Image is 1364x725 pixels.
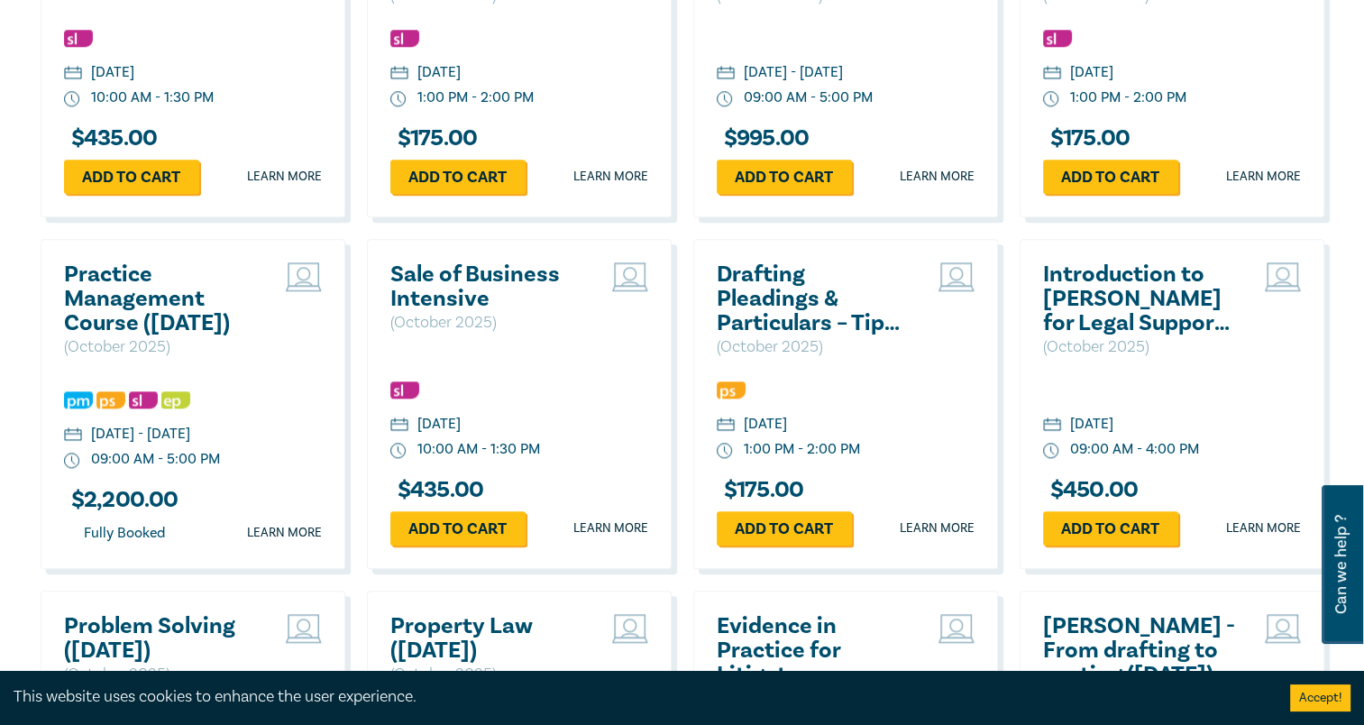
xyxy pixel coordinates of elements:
button: Accept cookies [1290,684,1350,711]
img: Live Stream [938,614,975,643]
img: calendar [390,418,408,434]
div: 10:00 AM - 1:30 PM [417,439,540,460]
a: Learn more [247,524,322,542]
div: [DATE] - [DATE] [91,424,190,445]
h3: $ 450.00 [1043,478,1139,502]
img: Live Stream [938,262,975,291]
img: Substantive Law [1043,30,1072,47]
a: Learn more [900,168,975,186]
a: Add to cart [1043,511,1178,546]
a: Introduction to [PERSON_NAME] for Legal Support Staff ([DATE]) [1043,262,1237,335]
a: Add to cart [1043,160,1178,194]
div: [DATE] [417,414,461,435]
img: Substantive Law [129,391,158,408]
a: [PERSON_NAME] - From drafting to costing ([DATE]) [1043,614,1237,687]
img: Substantive Law [64,30,93,47]
a: Drafting Pleadings & Particulars – Tips & Traps [717,262,911,335]
img: watch [64,91,80,107]
a: Property Law ([DATE]) [390,614,584,663]
a: Add to cart [717,160,852,194]
img: Practice Management & Business Skills [64,391,93,408]
img: Professional Skills [96,391,125,408]
p: ( October 2025 ) [64,663,258,686]
a: Learn more [573,519,648,537]
div: 09:00 AM - 5:00 PM [744,87,873,108]
img: calendar [717,66,735,82]
img: Substantive Law [390,30,419,47]
h3: $ 435.00 [390,478,484,502]
a: Learn more [900,519,975,537]
img: Live Stream [286,262,322,291]
img: Live Stream [612,262,648,291]
img: Live Stream [612,614,648,643]
img: calendar [1043,66,1061,82]
a: Add to cart [390,511,526,546]
div: 1:00 PM - 2:00 PM [1070,87,1186,108]
a: Evidence in Practice for Litigators ([DATE]) [717,614,911,687]
a: Add to cart [717,511,852,546]
h3: $ 175.00 [717,478,804,502]
a: Learn more [1226,519,1301,537]
p: ( October 2025 ) [717,335,911,359]
img: watch [390,91,407,107]
p: ( October 2025 ) [1043,335,1237,359]
a: Practice Management Course ([DATE]) [64,262,258,335]
span: Can we help ? [1332,496,1350,633]
div: [DATE] [1070,414,1113,435]
div: [DATE] [417,62,461,83]
div: [DATE] [91,62,134,83]
img: watch [1043,443,1059,459]
img: calendar [64,66,82,82]
div: 09:00 AM - 5:00 PM [91,449,220,470]
div: [DATE] [744,414,787,435]
a: Learn more [1226,168,1301,186]
div: [DATE] [1070,62,1113,83]
a: Problem Solving ([DATE]) [64,614,258,663]
img: watch [717,91,733,107]
h3: $ 2,200.00 [64,488,179,512]
a: Learn more [247,168,322,186]
img: Ethics & Professional Responsibility [161,391,190,408]
div: 1:00 PM - 2:00 PM [417,87,534,108]
div: [DATE] - [DATE] [744,62,843,83]
img: Live Stream [286,614,322,643]
img: Substantive Law [390,381,419,399]
h3: $ 175.00 [1043,126,1131,151]
a: Add to cart [390,160,526,194]
img: watch [717,443,733,459]
div: Fully Booked [64,521,185,546]
h3: $ 175.00 [390,126,478,151]
img: calendar [390,66,408,82]
a: Learn more [573,168,648,186]
h3: $ 995.00 [717,126,810,151]
img: watch [1043,91,1059,107]
img: calendar [64,427,82,444]
img: watch [390,443,407,459]
h3: $ 435.00 [64,126,158,151]
div: This website uses cookies to enhance the user experience. [14,685,1263,709]
img: Live Stream [1265,262,1301,291]
div: 1:00 PM - 2:00 PM [744,439,860,460]
p: ( October 2025 ) [390,663,584,686]
div: 10:00 AM - 1:30 PM [91,87,214,108]
img: watch [64,453,80,469]
img: calendar [1043,418,1061,434]
p: ( October 2025 ) [64,335,258,359]
a: Add to cart [64,160,199,194]
img: Professional Skills [717,381,746,399]
p: ( October 2025 ) [390,311,584,335]
a: Sale of Business Intensive [390,262,584,311]
img: calendar [717,418,735,434]
img: Live Stream [1265,614,1301,643]
div: 09:00 AM - 4:00 PM [1070,439,1199,460]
